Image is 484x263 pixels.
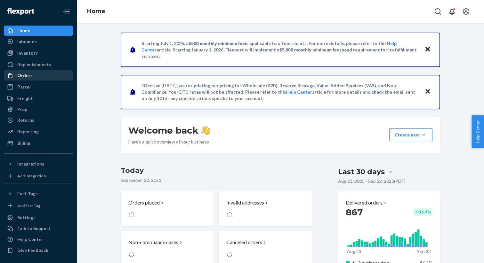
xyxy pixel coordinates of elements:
p: Non-compliance cases [128,239,178,246]
a: Reporting [4,127,73,137]
p: Orders placed [128,199,160,206]
button: Help Center [472,115,484,148]
button: Close Navigation [60,5,73,18]
a: Help Center [286,89,312,95]
div: Returns [17,117,34,123]
p: Aug 23 [347,248,361,255]
div: Talk to Support [17,225,51,232]
button: Fast Tags [4,189,73,199]
div: Inbounds [17,38,37,45]
p: Aug 23, 2025 - Sep 22, 2025 ( PDT ) [338,178,406,184]
div: Prep [17,106,27,112]
div: Settings [17,214,36,221]
a: Replenishments [4,59,73,70]
p: September 22, 2025 [121,177,312,183]
div: Inventory [17,50,38,56]
div: Help Center [17,236,43,243]
a: Inventory [4,48,73,58]
span: 867 [346,207,363,218]
div: Orders [17,72,33,79]
p: Here’s a quick overview of your business [128,139,210,145]
p: Sep 22 [417,248,431,255]
div: Give Feedback [17,247,48,253]
button: Invalid addresses [219,191,311,226]
button: Create new [389,128,432,141]
div: Billing [17,140,30,146]
button: Close [423,87,432,97]
div: Freight [17,95,33,102]
a: Talk to Support [4,223,73,234]
button: Delivered orders [346,199,388,206]
a: Settings [4,213,73,223]
button: Give Feedback [4,245,73,255]
ol: breadcrumbs [82,2,110,21]
a: Orders [4,70,73,81]
img: hand-wave emoji [201,126,210,135]
div: Add Fast Tag [17,203,40,208]
a: Home [87,8,105,15]
h3: Today [121,166,312,176]
button: Close [423,45,432,54]
div: Last 30 days [338,167,385,177]
p: Canceled orders [226,239,262,246]
a: Billing [4,138,73,148]
p: Effective [DATE], we're updating our pricing for Wholesale (B2B), Reserve Storage, Value-Added Se... [141,82,418,102]
div: Integrations [17,161,44,167]
div: Home [17,27,30,34]
button: Open notifications [446,5,458,18]
p: Starting July 1, 2025, a is applicable to all merchants. For more details, please refer to this a... [141,40,418,59]
a: Add Integration [4,172,73,181]
a: Freight [4,93,73,104]
div: Fast Tags [17,190,38,197]
div: Replenishments [17,61,51,68]
button: Open Search Box [432,5,444,18]
p: Invalid addresses [226,199,264,206]
a: Home [4,26,73,36]
div: Add Integration [17,173,46,179]
h1: Welcome back [128,125,210,136]
div: Reporting [17,128,39,135]
button: Integrations [4,159,73,169]
a: Parcel [4,82,73,92]
div: Parcel [17,84,31,90]
a: Inbounds [4,36,73,47]
a: Prep [4,104,73,114]
a: Help Center [4,234,73,244]
button: Orders placed [121,191,214,226]
span: $500 monthly minimum fee [189,41,245,46]
button: Open account menu [460,5,472,18]
span: $5,000 monthly minimum fee [279,47,339,52]
img: Flexport logo [7,8,34,15]
div: + 133.7 % [414,208,432,216]
a: Returns [4,115,73,125]
a: Add Fast Tag [4,201,73,210]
